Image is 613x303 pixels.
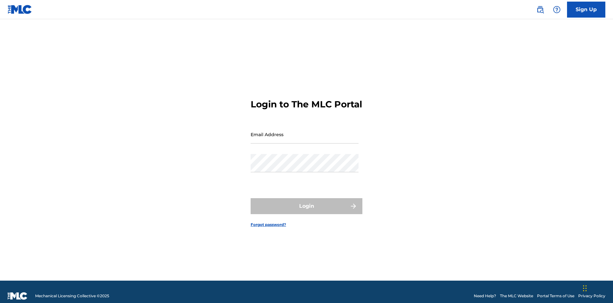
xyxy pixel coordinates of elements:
a: Sign Up [567,2,605,18]
img: help [553,6,561,13]
a: Need Help? [474,293,496,299]
a: Portal Terms of Use [537,293,574,299]
img: search [536,6,544,13]
iframe: Chat Widget [581,272,613,303]
a: Forgot password? [251,222,286,228]
div: Drag [583,279,587,298]
img: MLC Logo [8,5,32,14]
img: logo [8,292,27,300]
a: Privacy Policy [578,293,605,299]
div: Help [550,3,563,16]
a: The MLC Website [500,293,533,299]
h3: Login to The MLC Portal [251,99,362,110]
span: Mechanical Licensing Collective © 2025 [35,293,109,299]
a: Public Search [534,3,547,16]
